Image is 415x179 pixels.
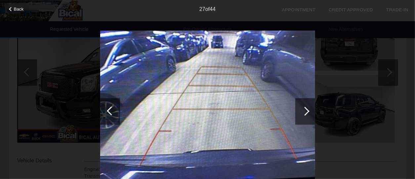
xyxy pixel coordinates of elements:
[210,6,216,12] span: 44
[282,7,315,12] a: Appointment
[329,7,373,12] a: Credit Approved
[14,7,24,12] span: Back
[386,7,408,12] a: Trade-In
[199,6,205,12] span: 27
